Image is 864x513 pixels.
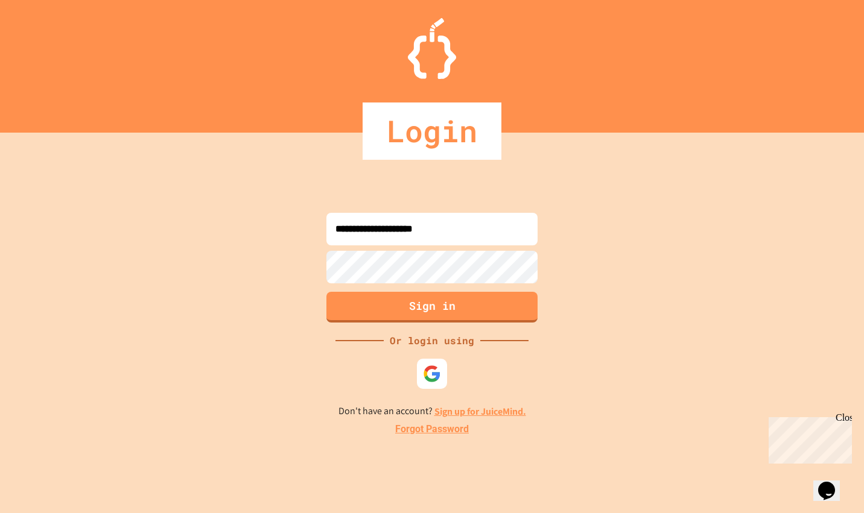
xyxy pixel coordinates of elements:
[423,365,441,383] img: google-icon.svg
[5,5,83,77] div: Chat with us now!Close
[395,422,469,436] a: Forgot Password
[764,412,852,464] iframe: chat widget
[338,404,526,419] p: Don't have an account?
[408,18,456,79] img: Logo.svg
[434,405,526,418] a: Sign up for JuiceMind.
[813,465,852,501] iframe: chat widget
[363,102,501,160] div: Login
[384,333,480,348] div: Or login using
[326,292,538,323] button: Sign in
